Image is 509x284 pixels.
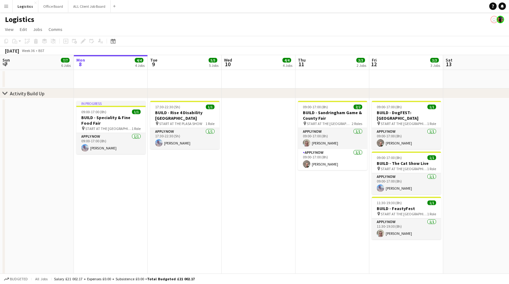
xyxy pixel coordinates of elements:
[427,121,436,126] span: 1 Role
[38,0,68,12] button: Office Board
[46,25,65,33] a: Comms
[427,155,436,160] span: 1/1
[20,27,27,32] span: Edit
[372,197,441,239] app-job-card: 11:30-19:30 (8h)1/1BUILD - FeastyFest START AT THE [GEOGRAPHIC_DATA]1 RoleAPPLY NOW1/111:30-19:30...
[209,63,218,68] div: 5 Jobs
[150,101,219,149] app-job-card: 17:30-22:30 (5h)1/1BUILD - Rise 4 Disability [GEOGRAPHIC_DATA] START AT THE PLASA SHOW1 RoleAPPLY...
[445,61,452,68] span: 13
[132,110,141,114] span: 1/1
[381,166,427,171] span: START AT THE [GEOGRAPHIC_DATA]
[282,58,291,62] span: 4/4
[372,161,441,166] h3: BUILD - The Cat Show Live
[135,63,145,68] div: 4 Jobs
[75,61,85,68] span: 8
[372,57,377,63] span: Fri
[298,110,367,121] h3: BUILD - Sandringham Game & County Fair
[427,212,436,216] span: 1 Role
[150,128,219,149] app-card-role: APPLY NOW1/117:30-22:30 (5h)[PERSON_NAME]
[427,166,436,171] span: 1 Role
[5,48,19,54] div: [DATE]
[17,25,29,33] a: Edit
[298,128,367,149] app-card-role: APPLY NOW1/109:00-17:00 (8h)[PERSON_NAME]
[352,121,362,126] span: 2 Roles
[76,101,146,106] div: In progress
[10,90,45,97] div: Activity Build Up
[298,57,306,63] span: Thu
[54,277,195,281] div: Salary £21 002.17 + Expenses £0.00 + Subsistence £0.00 =
[446,57,452,63] span: Sat
[427,105,436,109] span: 1/1
[372,218,441,239] app-card-role: APPLY NOW1/111:30-19:30 (8h)[PERSON_NAME]
[356,58,365,62] span: 3/3
[49,27,62,32] span: Comms
[372,128,441,149] app-card-role: APPLY NOW1/109:00-17:00 (8h)[PERSON_NAME]
[381,212,427,216] span: START AT THE [GEOGRAPHIC_DATA]
[85,126,132,131] span: START AT THE [GEOGRAPHIC_DATA]
[61,58,70,62] span: 7/7
[68,0,111,12] button: ALL Client Job Board
[2,57,10,63] span: Sun
[2,61,10,68] span: 7
[3,276,29,282] button: Budgeted
[38,48,45,53] div: BST
[427,200,436,205] span: 1/1
[497,16,504,23] app-user-avatar: Desiree Ramsey
[372,173,441,194] app-card-role: APPLY NOW1/109:00-17:00 (8h)[PERSON_NAME]
[206,105,214,109] span: 1/1
[372,110,441,121] h3: BUILD - DogFEST: [GEOGRAPHIC_DATA]
[283,63,292,68] div: 4 Jobs
[372,152,441,194] app-job-card: 09:00-17:00 (8h)1/1BUILD - The Cat Show Live START AT THE [GEOGRAPHIC_DATA]1 RoleAPPLY NOW1/109:0...
[150,110,219,121] h3: BUILD - Rise 4 Disability [GEOGRAPHIC_DATA]
[372,206,441,211] h3: BUILD - FeastyFest
[209,58,217,62] span: 5/5
[224,57,232,63] span: Wed
[155,105,180,109] span: 17:30-22:30 (5h)
[357,63,366,68] div: 2 Jobs
[371,61,377,68] span: 12
[81,110,106,114] span: 09:00-17:00 (8h)
[206,121,214,126] span: 1 Role
[377,155,402,160] span: 09:00-17:00 (8h)
[5,27,14,32] span: View
[33,27,42,32] span: Jobs
[377,200,402,205] span: 11:30-19:30 (8h)
[76,101,146,154] app-job-card: In progress09:00-17:00 (8h)1/1BUILD - Speciality & Fine Food Fair START AT THE [GEOGRAPHIC_DATA]1...
[5,15,34,24] h1: Logistics
[298,101,367,170] app-job-card: 09:00-17:00 (8h)2/2BUILD - Sandringham Game & County Fair START AT THE [GEOGRAPHIC_DATA]2 RolesAP...
[132,126,141,131] span: 1 Role
[2,25,16,33] a: View
[431,63,440,68] div: 3 Jobs
[147,277,195,281] span: Total Budgeted £21 002.17
[76,133,146,154] app-card-role: APPLY NOW1/109:00-17:00 (8h)[PERSON_NAME]
[307,121,352,126] span: START AT THE [GEOGRAPHIC_DATA]
[61,63,71,68] div: 6 Jobs
[20,48,36,53] span: Week 36
[298,149,367,170] app-card-role: APPLY NOW1/109:00-17:00 (8h)[PERSON_NAME]
[354,105,362,109] span: 2/2
[10,277,28,281] span: Budgeted
[381,121,427,126] span: START AT THE [GEOGRAPHIC_DATA]
[297,61,306,68] span: 11
[223,61,232,68] span: 10
[159,121,202,126] span: START AT THE PLASA SHOW
[13,0,38,12] button: Logistics
[490,16,498,23] app-user-avatar: Julie Renhard Gray
[34,277,49,281] span: All jobs
[31,25,45,33] a: Jobs
[149,61,157,68] span: 9
[303,105,328,109] span: 09:00-17:00 (8h)
[135,58,143,62] span: 4/4
[76,115,146,126] h3: BUILD - Speciality & Fine Food Fair
[377,105,402,109] span: 09:00-17:00 (8h)
[372,101,441,149] app-job-card: 09:00-17:00 (8h)1/1BUILD - DogFEST: [GEOGRAPHIC_DATA] START AT THE [GEOGRAPHIC_DATA]1 RoleAPPLY N...
[76,57,85,63] span: Mon
[150,57,157,63] span: Tue
[430,58,439,62] span: 3/3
